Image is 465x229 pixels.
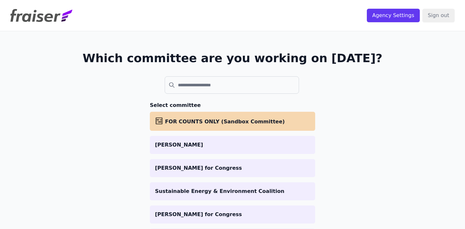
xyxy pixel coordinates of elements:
h3: Select committee [150,101,315,109]
input: Agency Settings [367,9,420,22]
a: [PERSON_NAME] for Congress [150,159,315,177]
a: Sustainable Energy & Environment Coalition [150,182,315,200]
p: [PERSON_NAME] for Congress [155,164,310,172]
a: [PERSON_NAME] [150,136,315,154]
img: Fraiser Logo [10,9,72,22]
p: [PERSON_NAME] for Congress [155,211,310,218]
h1: Which committee are you working on [DATE]? [83,52,383,65]
input: Sign out [422,9,455,22]
p: Sustainable Energy & Environment Coalition [155,187,310,195]
a: [PERSON_NAME] for Congress [150,205,315,224]
span: FOR COUNTS ONLY (Sandbox Committee) [165,119,285,125]
p: [PERSON_NAME] [155,141,310,149]
a: FOR COUNTS ONLY (Sandbox Committee) [150,112,315,131]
